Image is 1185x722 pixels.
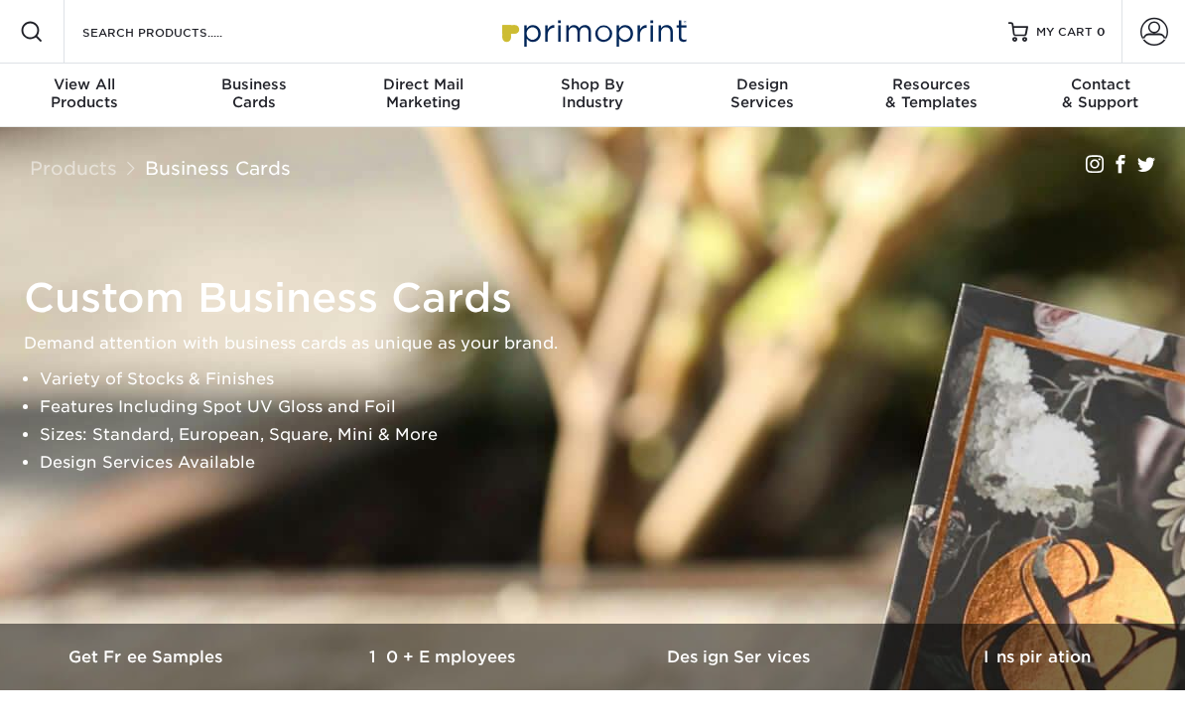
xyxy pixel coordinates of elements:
[508,75,678,111] div: Industry
[24,274,1179,322] h1: Custom Business Cards
[338,75,508,93] span: Direct Mail
[297,624,593,690] a: 10+ Employees
[592,624,889,690] a: Design Services
[338,75,508,111] div: Marketing
[1036,24,1093,41] span: MY CART
[297,648,593,666] h3: 10+ Employees
[1015,75,1185,93] span: Contact
[145,157,291,179] a: Business Cards
[40,421,1179,449] li: Sizes: Standard, European, Square, Mini & More
[847,75,1016,93] span: Resources
[40,393,1179,421] li: Features Including Spot UV Gloss and Foil
[847,64,1016,127] a: Resources& Templates
[30,157,117,179] a: Products
[677,75,847,111] div: Services
[493,10,692,53] img: Primoprint
[677,75,847,93] span: Design
[170,75,339,93] span: Business
[847,75,1016,111] div: & Templates
[1015,75,1185,111] div: & Support
[170,75,339,111] div: Cards
[508,75,678,93] span: Shop By
[1097,25,1106,39] span: 0
[24,330,1179,358] p: Demand attention with business cards as unique as your brand.
[508,64,678,127] a: Shop ByIndustry
[80,20,274,44] input: SEARCH PRODUCTS.....
[1015,64,1185,127] a: Contact& Support
[592,648,889,666] h3: Design Services
[40,365,1179,393] li: Variety of Stocks & Finishes
[40,449,1179,477] li: Design Services Available
[677,64,847,127] a: DesignServices
[170,64,339,127] a: BusinessCards
[338,64,508,127] a: Direct MailMarketing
